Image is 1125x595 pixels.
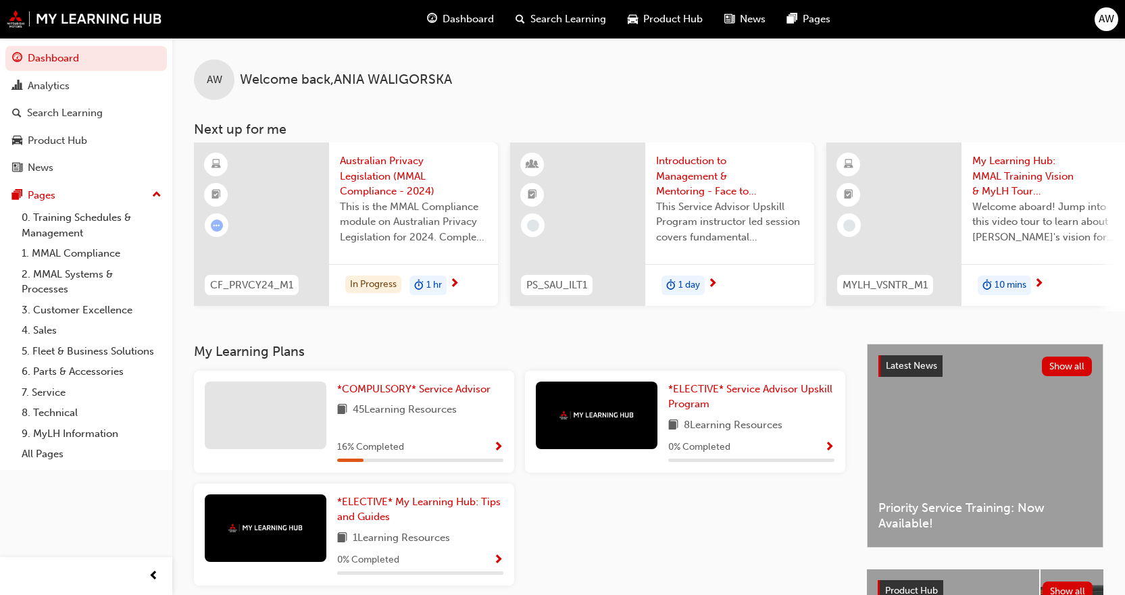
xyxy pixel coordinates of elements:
[16,264,167,300] a: 2. MMAL Systems & Processes
[345,276,401,294] div: In Progress
[668,383,832,411] span: *ELECTIVE* Service Advisor Upskill Program
[16,243,167,264] a: 1. MMAL Compliance
[210,278,293,293] span: CF_PRVCY24_M1
[878,500,1092,531] span: Priority Service Training: Now Available!
[678,278,700,293] span: 1 day
[414,277,424,294] span: duration-icon
[493,442,503,454] span: Show Progress
[707,278,718,290] span: next-icon
[340,199,487,245] span: This is the MMAL Compliance module on Australian Privacy Legislation for 2024. Complete this modu...
[656,153,803,199] span: Introduction to Management & Mentoring - Face to Face Instructor Led Training (Service Advisor Up...
[172,122,1125,137] h3: Next up for me
[714,5,776,33] a: news-iconNews
[211,186,221,204] span: booktick-icon
[972,153,1120,199] span: My Learning Hub: MMAL Training Vision & MyLH Tour (Elective)
[5,101,167,126] a: Search Learning
[995,278,1026,293] span: 10 mins
[5,74,167,99] a: Analytics
[207,72,222,88] span: AW
[724,11,734,28] span: news-icon
[886,360,937,371] span: Latest News
[527,219,539,232] span: learningRecordVerb_NONE-icon
[559,411,634,419] img: mmal
[776,5,841,33] a: pages-iconPages
[16,382,167,403] a: 7. Service
[28,78,70,94] div: Analytics
[617,5,714,33] a: car-iconProduct Hub
[7,10,162,28] img: mmal
[337,382,496,397] a: *COMPULSORY* Service Advisor
[526,278,587,293] span: PS_SAU_ILT1
[16,341,167,362] a: 5. Fleet & Business Solutions
[337,530,347,547] span: book-icon
[12,53,22,65] span: guage-icon
[528,156,537,174] span: learningResourceType_INSTRUCTOR_LED-icon
[666,277,676,294] span: duration-icon
[16,320,167,341] a: 4. Sales
[844,186,853,204] span: booktick-icon
[844,156,853,174] span: learningResourceType_ELEARNING-icon
[211,156,221,174] span: learningResourceType_ELEARNING-icon
[516,11,525,28] span: search-icon
[16,423,167,444] a: 9. MyLH Information
[353,402,457,419] span: 45 Learning Resources
[5,183,167,208] button: Pages
[426,278,442,293] span: 1 hr
[668,417,678,434] span: book-icon
[1095,7,1118,31] button: AW
[149,568,159,585] span: prev-icon
[740,11,766,27] span: News
[684,417,782,434] span: 8 Learning Resources
[194,143,498,306] a: CF_PRVCY24_M1Australian Privacy Legislation (MMAL Compliance - 2024)This is the MMAL Compliance m...
[152,186,161,204] span: up-icon
[337,552,399,568] span: 0 % Completed
[16,207,167,243] a: 0. Training Schedules & Management
[449,278,459,290] span: next-icon
[668,440,730,455] span: 0 % Completed
[16,300,167,321] a: 3. Customer Excellence
[211,219,223,232] span: learningRecordVerb_ATTEMPT-icon
[878,355,1092,377] a: Latest NewsShow all
[867,344,1103,548] a: Latest NewsShow allPriority Service Training: Now Available!
[16,403,167,423] a: 8. Technical
[843,219,855,232] span: learningRecordVerb_NONE-icon
[803,11,830,27] span: Pages
[530,11,606,27] span: Search Learning
[337,496,501,523] span: *ELECTIVE* My Learning Hub: Tips and Guides
[12,135,22,147] span: car-icon
[493,554,503,567] span: Show Progress
[668,382,834,412] a: *ELECTIVE* Service Advisor Upskill Program
[228,523,303,532] img: mmal
[194,344,845,359] h3: My Learning Plans
[353,530,450,547] span: 1 Learning Resources
[1099,11,1114,27] span: AW
[12,80,22,93] span: chart-icon
[16,444,167,465] a: All Pages
[656,199,803,245] span: This Service Advisor Upskill Program instructor led session covers fundamental management styles ...
[240,72,452,88] span: Welcome back , ANIA WALIGORSKA
[972,199,1120,245] span: Welcome aboard! Jump into this video tour to learn about [PERSON_NAME]'s vision for your learning...
[337,494,503,525] a: *ELECTIVE* My Learning Hub: Tips and Guides
[12,162,22,174] span: news-icon
[337,402,347,419] span: book-icon
[824,442,834,454] span: Show Progress
[16,361,167,382] a: 6. Parts & Accessories
[643,11,703,27] span: Product Hub
[28,188,55,203] div: Pages
[28,133,87,149] div: Product Hub
[337,440,404,455] span: 16 % Completed
[510,143,814,306] a: PS_SAU_ILT1Introduction to Management & Mentoring - Face to Face Instructor Led Training (Service...
[5,46,167,71] a: Dashboard
[28,160,53,176] div: News
[416,5,505,33] a: guage-iconDashboard
[337,383,491,395] span: *COMPULSORY* Service Advisor
[5,43,167,183] button: DashboardAnalyticsSearch LearningProduct HubNews
[12,190,22,202] span: pages-icon
[427,11,437,28] span: guage-icon
[628,11,638,28] span: car-icon
[787,11,797,28] span: pages-icon
[982,277,992,294] span: duration-icon
[27,105,103,121] div: Search Learning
